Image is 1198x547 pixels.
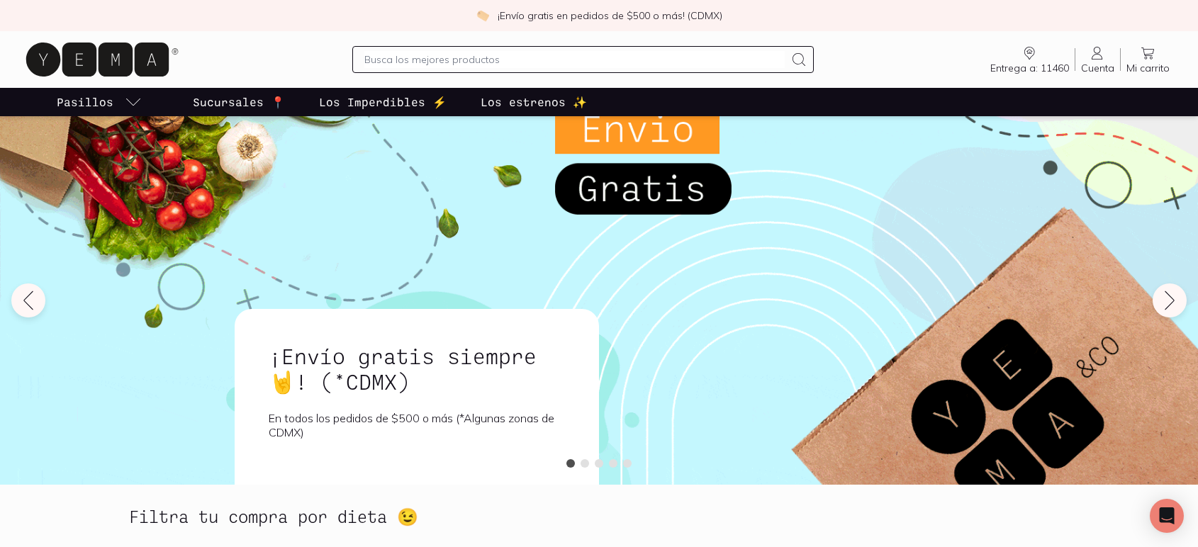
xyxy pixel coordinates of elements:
[1075,45,1120,74] a: Cuenta
[498,9,722,23] p: ¡Envío gratis en pedidos de $500 o más! (CDMX)
[190,88,288,116] a: Sucursales 📍
[990,62,1069,74] span: Entrega a: 11460
[1126,62,1170,74] span: Mi carrito
[193,94,285,111] p: Sucursales 📍
[319,94,447,111] p: Los Imperdibles ⚡️
[364,51,784,68] input: Busca los mejores productos
[985,45,1075,74] a: Entrega a: 11460
[1121,45,1175,74] a: Mi carrito
[57,94,113,111] p: Pasillos
[129,507,418,526] h2: Filtra tu compra por dieta 😉
[316,88,449,116] a: Los Imperdibles ⚡️
[1081,62,1114,74] span: Cuenta
[478,88,590,116] a: Los estrenos ✨
[1150,499,1184,533] div: Open Intercom Messenger
[54,88,145,116] a: pasillo-todos-link
[269,411,565,439] p: En todos los pedidos de $500 o más (*Algunas zonas de CDMX)
[476,9,489,22] img: check
[481,94,587,111] p: Los estrenos ✨
[269,343,565,394] h1: ¡Envío gratis siempre🤘! (*CDMX)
